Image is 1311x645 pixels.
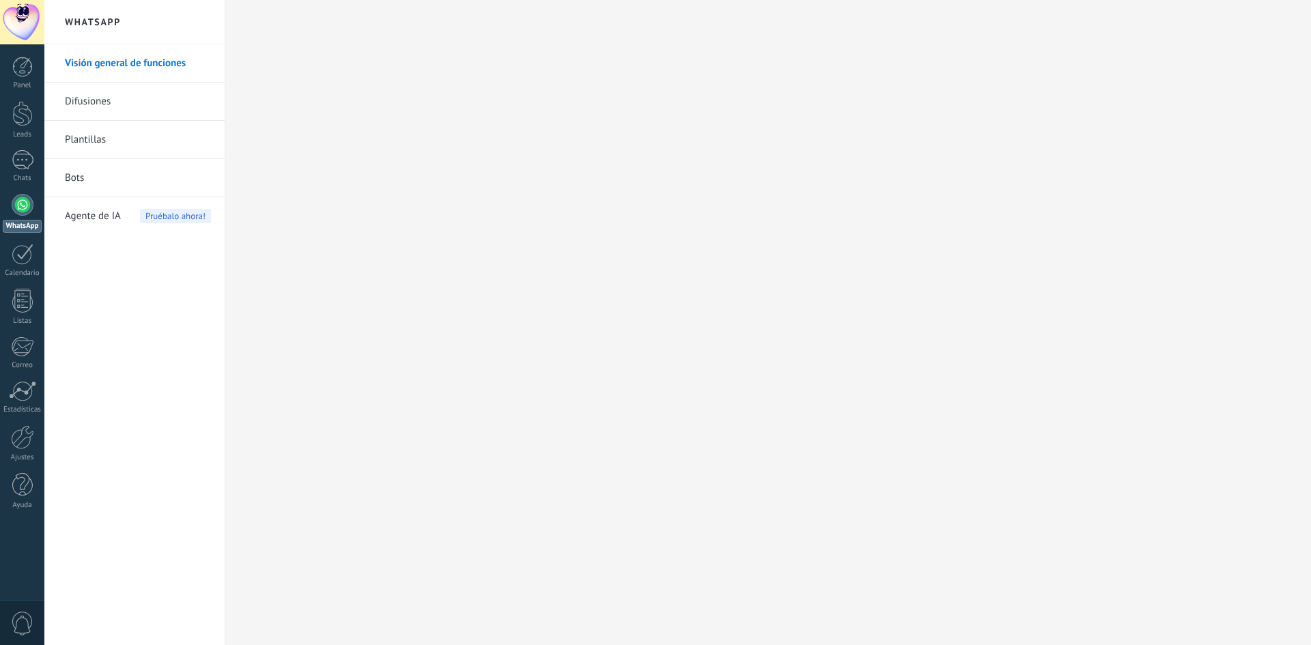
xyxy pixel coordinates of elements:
[65,121,211,159] a: Plantillas
[44,121,225,159] li: Plantillas
[65,197,121,235] span: Agente de IA
[44,159,225,197] li: Bots
[44,44,225,83] li: Visión general de funciones
[65,83,211,121] a: Difusiones
[3,130,42,139] div: Leads
[3,220,42,233] div: WhatsApp
[3,317,42,326] div: Listas
[3,361,42,370] div: Correo
[44,83,225,121] li: Difusiones
[3,81,42,90] div: Panel
[3,269,42,278] div: Calendario
[3,174,42,183] div: Chats
[65,159,211,197] a: Bots
[44,197,225,235] li: Agente de IA
[140,209,211,223] span: Pruébalo ahora!
[65,197,211,235] a: Agente de IAPruébalo ahora!
[3,453,42,462] div: Ajustes
[3,501,42,510] div: Ayuda
[65,44,211,83] a: Visión general de funciones
[3,405,42,414] div: Estadísticas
